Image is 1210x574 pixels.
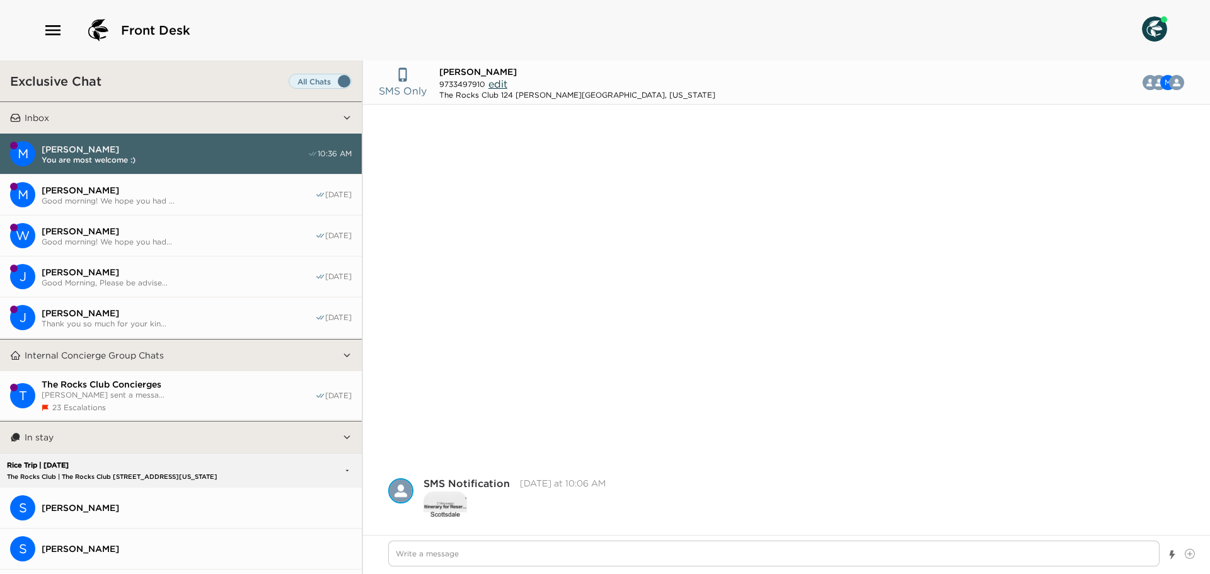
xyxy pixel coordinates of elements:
[10,383,35,408] div: T
[10,141,35,166] div: M
[10,223,35,248] div: W
[439,79,485,89] span: 9733497910
[1135,70,1194,95] button: TMLM
[42,390,315,399] span: [PERSON_NAME] sent a messa...
[42,144,308,155] span: [PERSON_NAME]
[325,190,352,200] span: [DATE]
[388,478,413,503] div: SMS Notification
[10,182,35,207] div: Mike Dalton
[1169,75,1184,90] img: T
[423,478,510,488] div: SMS Notification
[42,319,315,328] span: Thank you so much for your kin...
[10,495,35,520] div: Steven Rice
[42,237,315,246] span: Good morning! We hope you had...
[379,83,427,98] p: SMS Only
[21,422,342,453] button: In stay
[325,391,352,401] span: [DATE]
[10,536,35,561] div: S
[52,403,106,412] span: 23 Escalations
[325,313,352,323] span: [DATE]
[10,536,35,561] div: Susan Rice
[1169,75,1184,90] div: The Rocks Club Concierge Team
[318,149,352,159] span: 10:36 AM
[439,90,715,100] div: The Rocks Club 124 [PERSON_NAME][GEOGRAPHIC_DATA], [US_STATE]
[42,185,315,196] span: [PERSON_NAME]
[1142,16,1167,42] img: User
[42,502,352,514] span: [PERSON_NAME]
[42,278,315,287] span: Good Morning, Please be advise...
[10,264,35,289] div: J
[42,543,352,554] span: [PERSON_NAME]
[388,541,1160,566] textarea: Write a message
[42,196,315,205] span: Good morning! We hope you had ...
[10,383,35,408] div: The Rocks Club
[10,305,35,330] div: Jason Stoner
[42,307,315,319] span: [PERSON_NAME]
[289,74,352,89] label: Set all destinations
[4,473,276,481] p: The Rocks Club | The Rocks Club [STREET_ADDRESS][US_STATE]
[10,223,35,248] div: Weston Arnell
[10,182,35,207] div: M
[10,495,35,520] div: S
[10,141,35,166] div: Mary Beth Flanagan
[42,155,308,164] span: You are most welcome :)
[388,478,413,503] img: S
[121,21,190,39] span: Front Desk
[25,432,54,443] p: In stay
[42,379,315,390] span: The Rocks Club Concierges
[25,112,49,123] p: Inbox
[325,272,352,282] span: [DATE]
[325,231,352,241] span: [DATE]
[42,226,315,237] span: [PERSON_NAME]
[10,73,101,89] h3: Exclusive Chat
[21,102,342,134] button: Inbox
[4,461,276,469] p: Rice Trip | [DATE]
[25,350,164,361] p: Internal Concierge Group Chats
[42,267,315,278] span: [PERSON_NAME]
[83,15,113,45] img: logo
[1168,544,1177,566] button: Show templates
[439,66,517,77] span: [PERSON_NAME]
[21,340,342,371] button: Internal Concierge Group Chats
[520,478,606,489] time: 2025-10-01T17:06:23.338Z
[10,264,35,289] div: Janet Widener
[10,305,35,330] div: J
[488,77,507,90] span: edit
